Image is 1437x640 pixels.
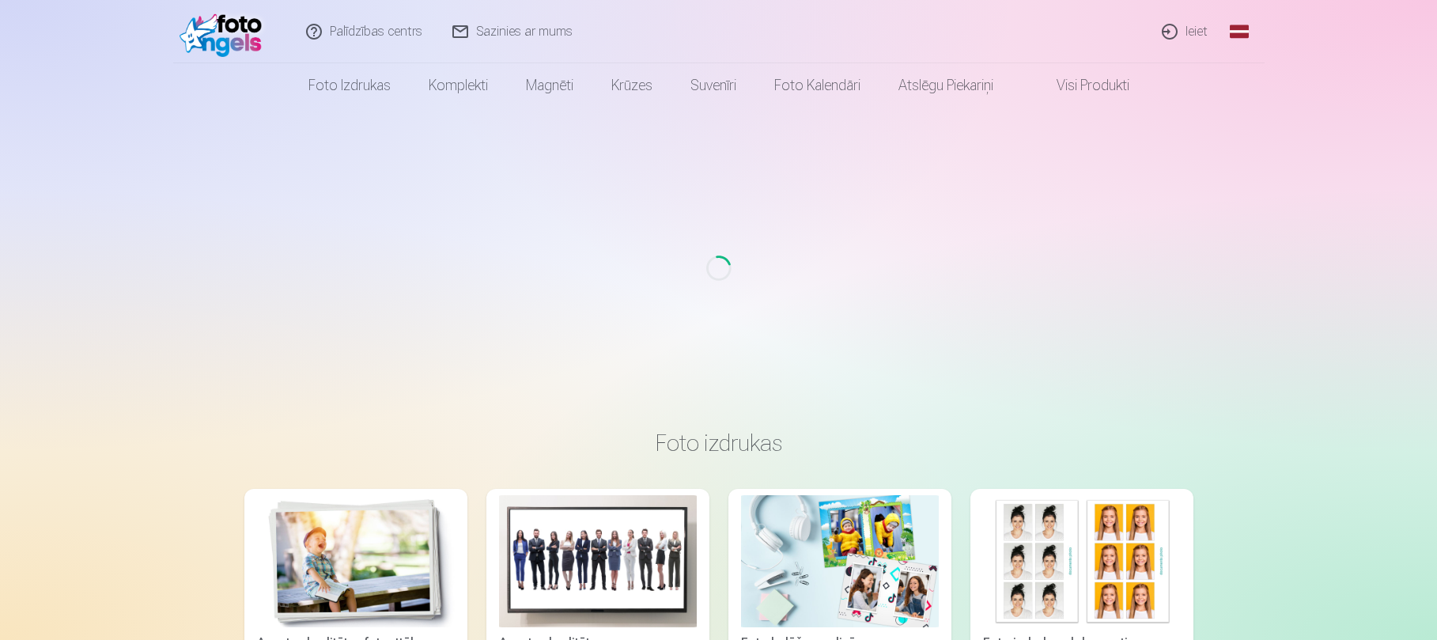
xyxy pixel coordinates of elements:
a: Komplekti [410,63,507,108]
a: Foto izdrukas [289,63,410,108]
a: Suvenīri [671,63,755,108]
a: Atslēgu piekariņi [879,63,1012,108]
img: Augstas kvalitātes grupu fotoattēlu izdrukas [499,495,697,627]
a: Magnēti [507,63,592,108]
a: Visi produkti [1012,63,1148,108]
img: /fa1 [180,6,270,57]
img: Augstas kvalitātes fotoattēlu izdrukas [257,495,455,627]
h3: Foto izdrukas [257,429,1181,457]
img: Foto kolāža no divām fotogrāfijām [741,495,939,627]
a: Foto kalendāri [755,63,879,108]
a: Krūzes [592,63,671,108]
img: Foto izdrukas dokumentiem [983,495,1181,627]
